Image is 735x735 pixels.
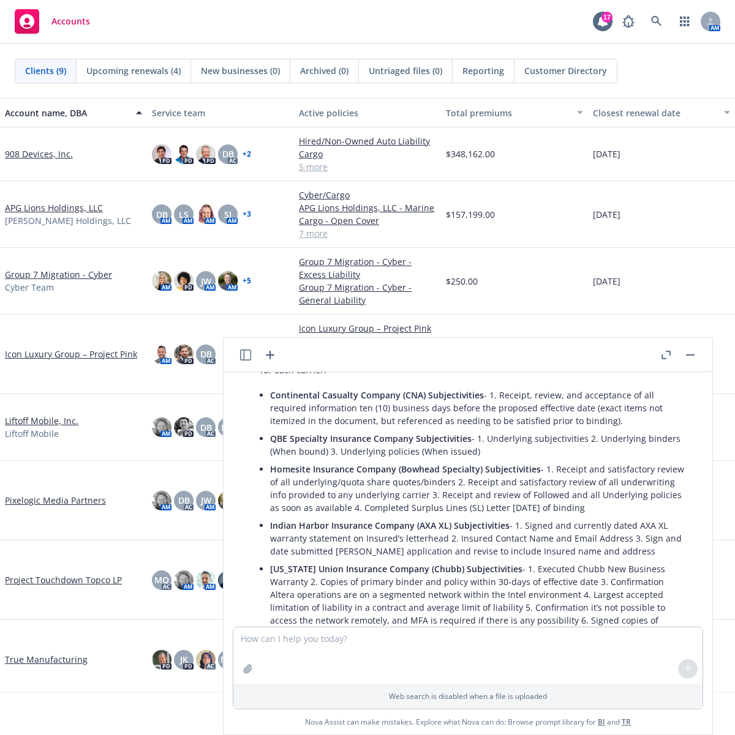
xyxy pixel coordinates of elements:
span: SJ [224,208,232,221]
span: JW [201,494,211,507]
span: [DATE] [593,275,620,288]
p: Web search is disabled when a file is uploaded [241,691,695,701]
span: DM [221,421,235,434]
a: APG Lions Holdings, LLC - Marine Cargo - Open Cover [299,201,436,227]
div: Service team [152,106,289,119]
a: BI [598,717,605,727]
span: Clients (9) [25,64,66,77]
li: - 1. Receipt and satisfactory review of all underlying/quota share quotes/binders 2. Receipt and ... [270,460,685,517]
a: Icon Luxury Group – Project Pink [5,348,137,360]
a: + 3 [243,211,251,218]
span: MQ [154,573,169,586]
span: QBE Specialty Insurance Company Subjectivities [270,433,472,444]
span: DB [178,494,190,507]
li: - 1. Underlying subjectivities 2. Underlying binders (When bound) 3. Underlying policies (When is... [270,430,685,460]
span: $348,162.00 [446,147,495,160]
img: photo [218,271,238,291]
img: photo [174,144,194,164]
img: photo [196,650,216,670]
img: photo [196,144,216,164]
span: Nova Assist can make mistakes. Explore what Nova can do: Browse prompt library for and [305,709,631,734]
span: DB [200,421,212,434]
a: Group 7 Migration - Cyber [5,268,112,281]
span: JW [201,275,211,288]
a: True Manufacturing [5,653,88,666]
li: - 1. Receipt, review, and acceptance of all required information ten (10) business days before th... [270,386,685,430]
li: - 1. Executed Chubb New Business Warranty 2. Copies of primary binder and policy within 30-days o... [270,560,685,668]
span: [DATE] [593,208,620,221]
a: Accounts [10,4,95,39]
span: Customer Directory [524,64,607,77]
span: LS [179,208,189,221]
img: photo [152,417,171,437]
img: photo [174,570,194,590]
a: 5 more [299,160,436,173]
span: Continental Casualty Company (CNA) Subjectivities [270,389,484,401]
span: Upcoming renewals (4) [86,64,181,77]
div: Closest renewal date [593,106,717,119]
span: Indian Harbor Insurance Company (AXA XL) Subjectivities [270,520,510,531]
a: TR [622,717,631,727]
a: Pixelogic Media Partners [5,494,106,507]
span: $157,199.00 [446,208,495,221]
img: photo [196,204,216,224]
a: Group 7 Migration - Cyber - General Liability [299,281,436,307]
img: photo [218,491,238,510]
a: Liftoff Mobile, Inc. [5,414,78,427]
span: DB [156,208,168,221]
span: [PERSON_NAME] Holdings, LLC [5,214,131,227]
button: Closest renewal date [588,98,735,127]
span: [DATE] [593,147,620,160]
a: Report a Bug [616,9,641,34]
a: 908 Devices, Inc. [5,147,73,160]
span: MN [221,653,235,666]
img: photo [152,271,171,291]
span: Archived (0) [300,64,349,77]
img: photo [152,650,171,670]
span: $250.00 [446,275,478,288]
img: photo [152,144,171,164]
img: photo [152,491,171,510]
div: 17 [601,12,612,23]
a: Cyber/Cargo [299,188,436,201]
span: New businesses (0) [201,64,280,77]
a: APG Lions Holdings, LLC [5,201,103,214]
button: Total premiums [441,98,588,127]
a: + 5 [243,277,251,285]
img: photo [174,271,194,291]
a: Hired/Non-Owned Auto Liability [299,135,436,147]
span: Homesite Insurance Company (Bowhead Specialty) Subjectivities [270,463,541,475]
div: Total premiums [446,106,570,119]
a: 7 more [299,227,436,240]
span: Liftoff Mobile [5,427,59,440]
a: Group 7 Migration - Cyber - Excess Liability [299,255,436,281]
a: + 2 [243,151,251,158]
img: photo [152,345,171,364]
img: photo [174,345,194,364]
span: Reporting [462,64,504,77]
button: Service team [147,98,294,127]
span: Untriaged files (0) [369,64,442,77]
a: Icon Luxury Group – Project Pink - Cyber [299,322,436,348]
div: Account name, DBA [5,106,129,119]
span: [US_STATE] Union Insurance Company (Chubb) Subjectivities [270,563,522,575]
span: DB [200,348,212,360]
a: Cargo [299,147,436,160]
span: JK [180,653,188,666]
img: photo [218,570,238,590]
img: photo [174,417,194,437]
img: photo [196,570,216,590]
a: Project Touchdown Topco LP [5,573,122,586]
div: Active policies [299,106,436,119]
span: Cyber Team [5,281,54,294]
span: Accounts [51,17,90,26]
a: Switch app [673,9,697,34]
span: DB [222,147,234,160]
button: Active policies [294,98,441,127]
li: - 1. Signed and currently dated AXA XL warranty statement on Insured’s letterhead 2. Insured Cont... [270,517,685,560]
a: Search [644,9,669,34]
